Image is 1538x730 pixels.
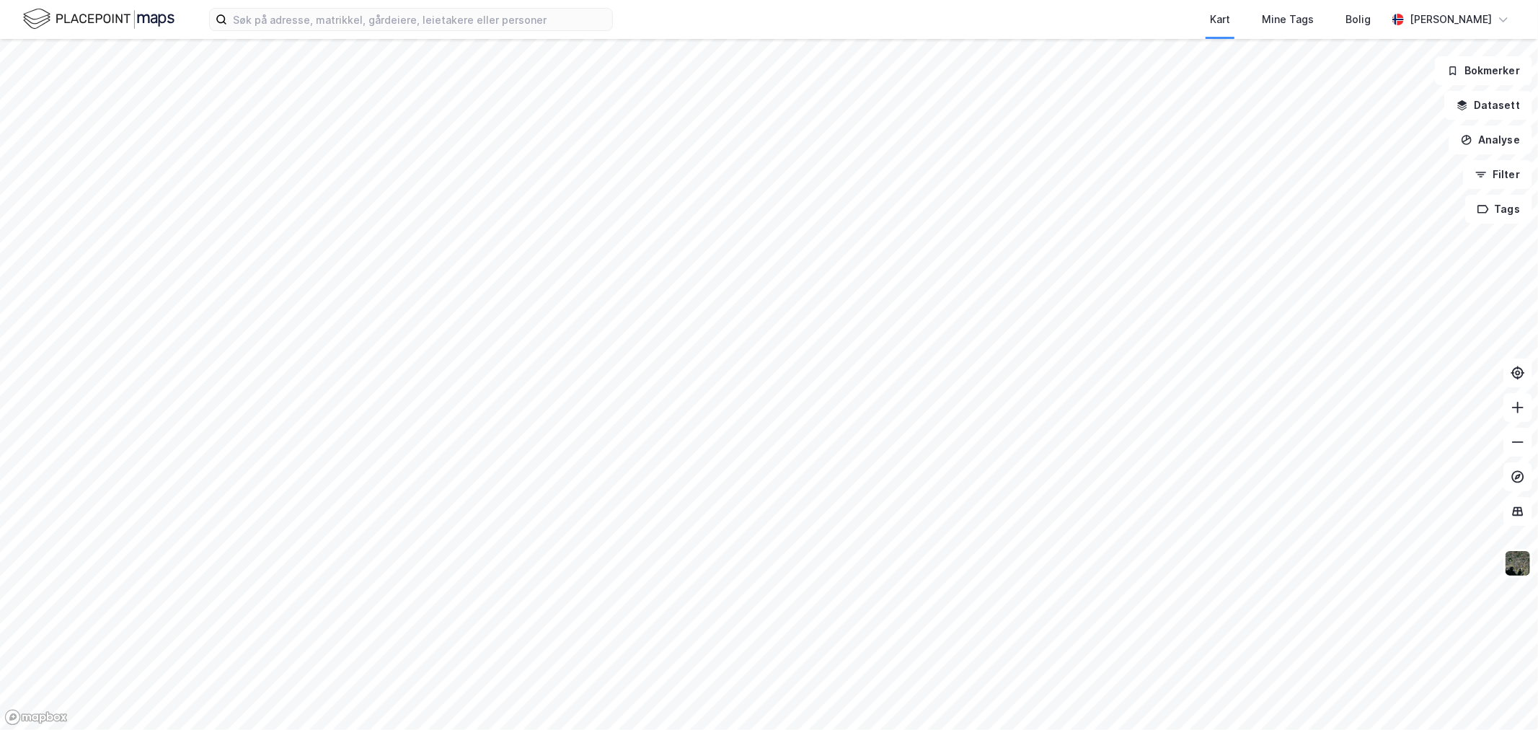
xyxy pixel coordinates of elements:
[1410,11,1492,28] div: [PERSON_NAME]
[1210,11,1230,28] div: Kart
[227,9,612,30] input: Søk på adresse, matrikkel, gårdeiere, leietakere eller personer
[1466,661,1538,730] iframe: Chat Widget
[23,6,174,32] img: logo.f888ab2527a4732fd821a326f86c7f29.svg
[1466,661,1538,730] div: Kontrollprogram for chat
[1262,11,1314,28] div: Mine Tags
[1345,11,1371,28] div: Bolig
